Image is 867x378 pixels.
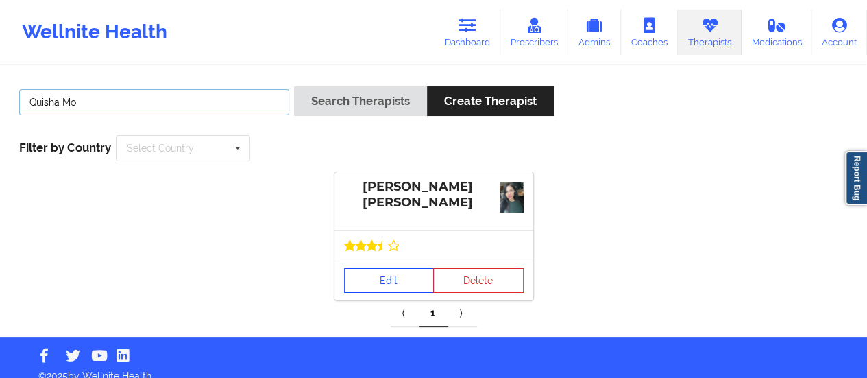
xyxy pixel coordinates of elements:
[433,268,524,293] button: Delete
[19,141,111,154] span: Filter by Country
[678,10,742,55] a: Therapists
[448,300,477,327] a: Next item
[845,151,867,205] a: Report Bug
[391,300,419,327] a: Previous item
[435,10,500,55] a: Dashboard
[344,179,524,211] div: [PERSON_NAME] [PERSON_NAME]
[427,86,554,116] button: Create Therapist
[621,10,678,55] a: Coaches
[19,89,289,115] input: Search Keywords
[294,86,427,116] button: Search Therapists
[500,182,524,213] img: f359a5c2-4848-4557-9ab9-82b28a6c59b9Path_Photo.jpg
[742,10,812,55] a: Medications
[500,10,568,55] a: Prescribers
[567,10,621,55] a: Admins
[127,143,194,153] div: Select Country
[344,268,435,293] a: Edit
[391,300,477,327] div: Pagination Navigation
[811,10,867,55] a: Account
[419,300,448,327] a: 1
